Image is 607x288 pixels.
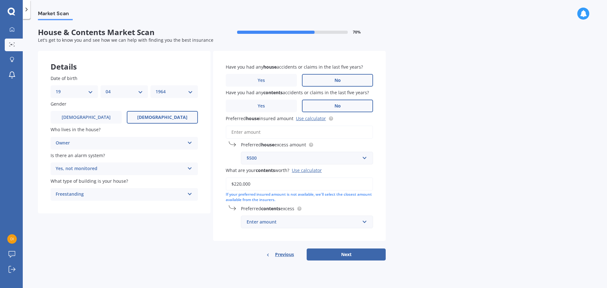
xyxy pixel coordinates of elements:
[258,78,265,83] span: Yes
[247,218,360,225] div: Enter amount
[263,64,277,70] b: house
[226,167,289,173] span: What are your worth?
[38,10,73,19] span: Market Scan
[241,142,306,148] span: Preferred excess amount
[62,115,111,120] span: [DEMOGRAPHIC_DATA]
[51,178,128,184] span: What type of building is your house?
[38,37,213,43] span: Let's get to know you and see how we can help with finding you the best insurance
[261,142,274,148] b: house
[56,139,185,147] div: Owner
[51,127,101,133] span: Who lives in the house?
[226,64,363,70] span: Have you had any accidents or claims in the last five years?
[226,126,373,139] input: Enter amount
[263,89,283,95] b: contents
[56,191,185,198] div: Freestanding
[51,152,105,158] span: Is there an alarm system?
[296,115,326,121] a: Use calculator
[226,115,293,121] span: Preferred insured amount
[353,30,361,34] span: 70 %
[137,115,187,120] span: [DEMOGRAPHIC_DATA]
[261,205,280,211] b: contents
[56,165,185,173] div: Yes, not monitored
[51,101,66,107] span: Gender
[226,192,373,203] div: If your preferred insured amount is not available, we'll select the closest amount available from...
[334,78,341,83] span: No
[226,89,369,95] span: Have you had any accidents or claims in the last five years?
[307,248,386,260] button: Next
[275,250,294,259] span: Previous
[38,28,212,37] span: House & Contents Market Scan
[226,177,373,191] input: Enter amount
[241,205,294,211] span: Preferred excess
[292,167,322,173] div: Use calculator
[51,75,77,81] span: Date of birth
[7,234,17,244] img: ba9a3a45c6366da14fb94f6896040a0b
[246,115,259,121] b: house
[38,51,211,70] div: Details
[256,167,275,173] b: contents
[258,103,265,109] span: Yes
[334,103,341,109] span: No
[247,155,360,162] div: $500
